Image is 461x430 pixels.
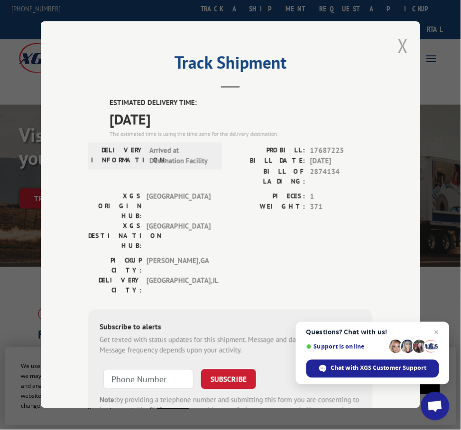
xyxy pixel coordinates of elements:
[310,202,373,213] span: 371
[310,145,373,156] span: 17687225
[230,191,305,202] label: PIECES:
[306,343,386,350] span: Support is online
[431,327,443,338] span: Close chat
[310,167,373,187] span: 2874134
[110,130,373,138] div: The estimated time is using the time zone for the delivery destination.
[100,395,116,404] strong: Note:
[310,191,373,202] span: 1
[149,145,213,167] span: Arrived at Destination Facility
[310,156,373,167] span: [DATE]
[110,98,373,108] label: ESTIMATED DELIVERY TIME:
[421,392,450,421] div: Open chat
[88,221,142,251] label: XGS DESTINATION HUB:
[88,256,142,276] label: PICKUP CITY:
[230,167,305,187] label: BILL OF LADING:
[147,191,211,221] span: [GEOGRAPHIC_DATA]
[100,335,361,356] div: Get texted with status updates for this shipment. Message and data rates may apply. Message frequ...
[147,276,211,296] span: [GEOGRAPHIC_DATA] , IL
[398,33,408,58] button: Close modal
[88,191,142,221] label: XGS ORIGIN HUB:
[306,360,439,378] div: Chat with XGS Customer Support
[230,156,305,167] label: BILL DATE:
[147,221,211,251] span: [GEOGRAPHIC_DATA]
[230,202,305,213] label: WEIGHT:
[100,395,361,427] div: by providing a telephone number and submitting this form you are consenting to be contacted by SM...
[147,256,211,276] span: [PERSON_NAME] , GA
[110,108,373,130] span: [DATE]
[88,276,142,296] label: DELIVERY CITY:
[306,329,439,336] span: Questions? Chat with us!
[91,145,145,167] label: DELIVERY INFORMATION:
[103,369,194,389] input: Phone Number
[100,321,361,335] div: Subscribe to alerts
[331,364,427,373] span: Chat with XGS Customer Support
[88,56,373,74] h2: Track Shipment
[201,369,256,389] button: SUBSCRIBE
[230,145,305,156] label: PROBILL:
